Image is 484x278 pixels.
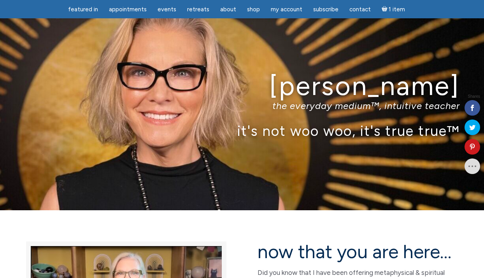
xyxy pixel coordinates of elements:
[24,100,460,111] p: the everyday medium™, intuitive teacher
[216,2,241,17] a: About
[63,2,103,17] a: featured in
[382,6,389,13] i: Cart
[220,6,236,13] span: About
[24,71,460,100] h1: [PERSON_NAME]
[104,2,151,17] a: Appointments
[468,95,480,99] span: Shares
[187,6,209,13] span: Retreats
[309,2,343,17] a: Subscribe
[345,2,375,17] a: Contact
[377,1,410,17] a: Cart1 item
[24,122,460,139] p: it's not woo woo, it's true true™
[258,241,458,262] h2: now that you are here…
[313,6,338,13] span: Subscribe
[68,6,98,13] span: featured in
[247,6,260,13] span: Shop
[182,2,214,17] a: Retreats
[349,6,371,13] span: Contact
[153,2,181,17] a: Events
[242,2,265,17] a: Shop
[158,6,176,13] span: Events
[109,6,147,13] span: Appointments
[389,7,405,12] span: 1 item
[266,2,307,17] a: My Account
[271,6,302,13] span: My Account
